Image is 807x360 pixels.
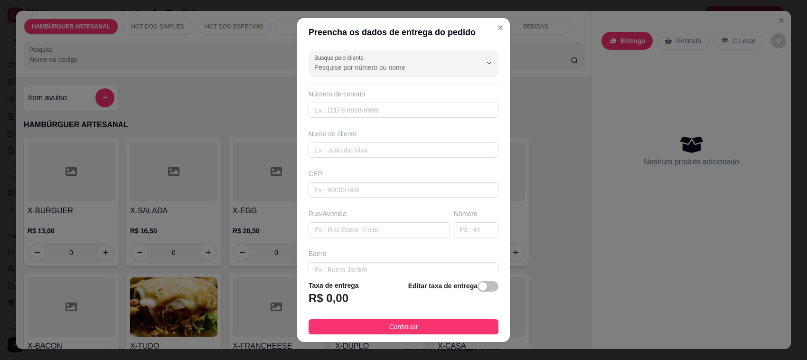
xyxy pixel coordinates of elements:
[481,56,497,71] button: Show suggestions
[493,20,508,35] button: Close
[408,282,478,290] strong: Editar taxa de entrega
[309,262,498,277] input: Ex.: Bairro Jardim
[309,282,359,289] strong: Taxa de entrega
[297,18,510,47] header: Preencha os dados de entrega do pedido
[309,89,498,99] div: Número de contato
[389,322,418,332] span: Continuar
[309,182,498,198] input: Ex.: 00000-000
[309,103,498,118] input: Ex.: (11) 9 8888-9999
[309,129,498,139] div: Nome do cliente
[454,209,498,218] div: Número
[309,249,498,258] div: Bairro
[309,291,348,306] h3: R$ 0,00
[314,63,466,72] input: Busque pelo cliente
[309,222,450,237] input: Ex.: Rua Oscar Freire
[309,209,450,218] div: Rua/Avenida
[309,319,498,334] button: Continuar
[309,169,498,179] div: CEP
[309,142,498,158] input: Ex.: João da Silva
[314,54,367,62] label: Busque pelo cliente
[454,222,498,237] input: Ex.: 44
